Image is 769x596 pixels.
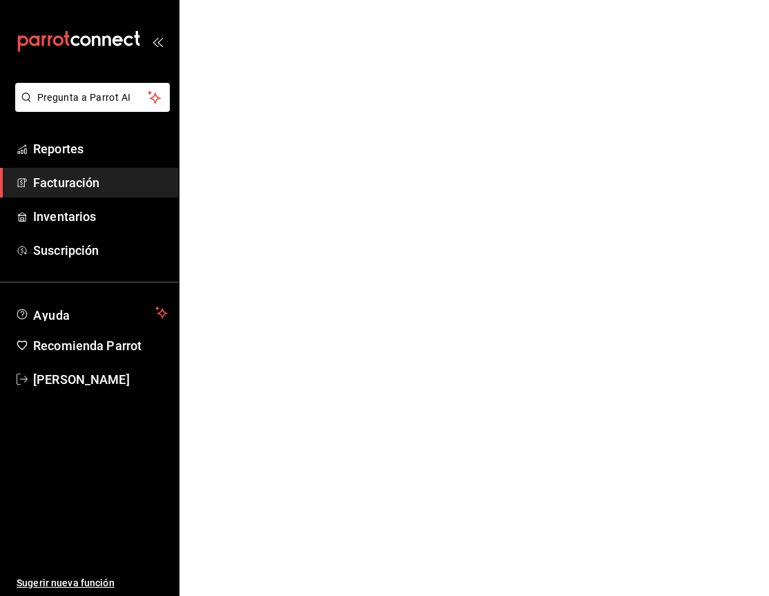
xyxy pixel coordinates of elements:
span: [PERSON_NAME] [33,370,168,389]
a: Pregunta a Parrot AI [10,100,170,115]
span: Pregunta a Parrot AI [37,90,148,105]
span: Facturación [33,173,168,192]
span: Inventarios [33,207,168,226]
span: Ayuda [33,305,150,321]
button: Pregunta a Parrot AI [15,83,170,112]
button: open_drawer_menu [152,36,163,47]
span: Sugerir nueva función [17,576,168,590]
span: Suscripción [33,241,168,260]
span: Reportes [33,140,168,158]
span: Recomienda Parrot [33,336,168,355]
